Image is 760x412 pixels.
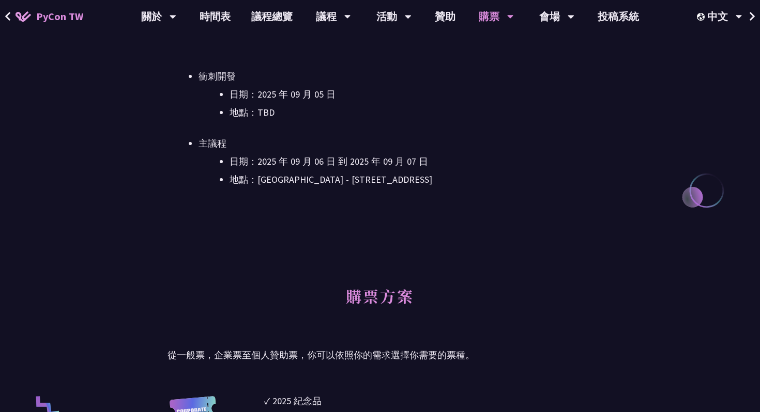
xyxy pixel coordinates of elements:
[230,105,592,120] li: 地點：TBD
[230,87,592,102] li: 日期：2025 年 09 月 05 日
[16,11,31,22] img: Home icon of PyCon TW 2025
[168,275,592,332] h2: 購票方案
[199,136,592,187] li: 主議程
[697,13,707,21] img: Locale Icon
[168,347,592,363] p: 從一般票，企業票至個人贊助票，你可以依照你的需求選擇你需要的票種。
[264,394,447,408] li: ✓
[230,172,592,187] li: 地點：[GEOGRAPHIC_DATA] - ​[STREET_ADDRESS]
[199,69,592,120] li: 衝刺開發
[36,9,83,24] span: PyCon TW
[5,4,94,29] a: PyCon TW
[272,394,322,408] div: 2025 紀念品
[230,154,592,169] li: 日期：2025 年 09 月 06 日 到 2025 年 09 月 07 日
